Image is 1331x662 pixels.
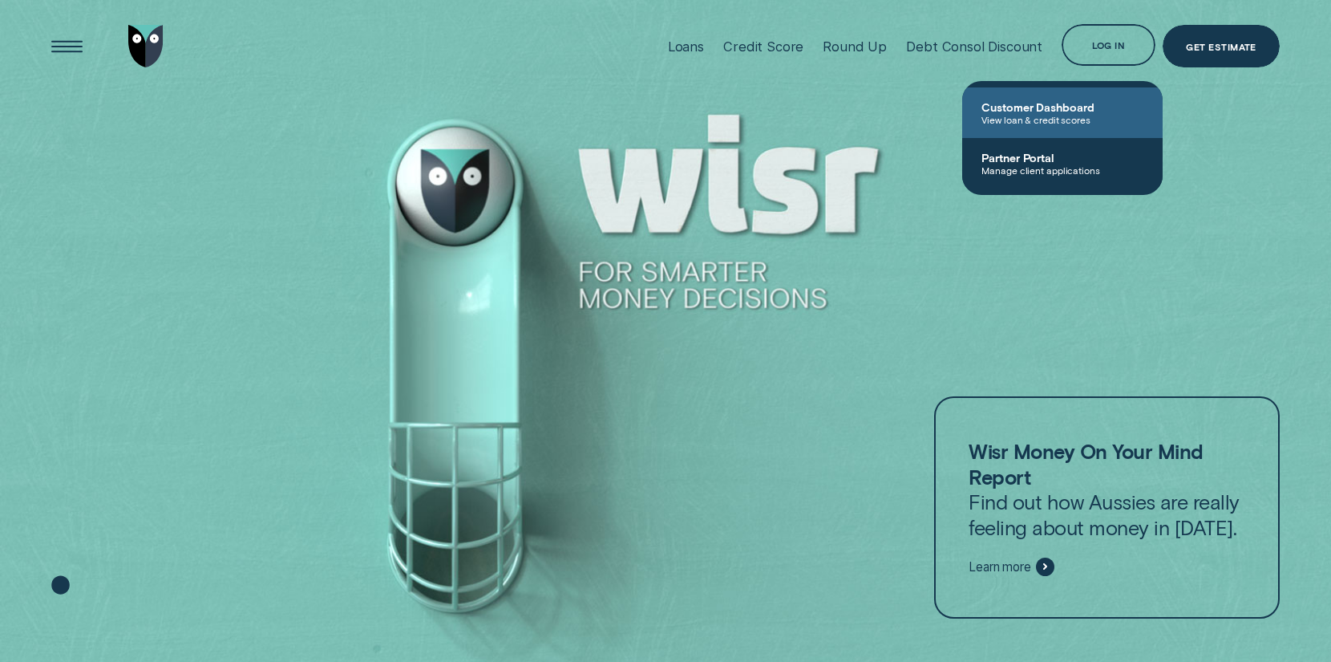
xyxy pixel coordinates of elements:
a: Customer DashboardView loan & credit scores [962,87,1163,138]
div: Round Up [823,39,887,55]
span: Manage client applications [981,164,1143,176]
button: Log in [1062,24,1155,66]
span: Learn more [969,559,1030,575]
a: Get Estimate [1163,25,1280,67]
div: Credit Score [723,39,803,55]
p: Find out how Aussies are really feeling about money in [DATE]. [969,439,1244,540]
span: View loan & credit scores [981,114,1143,125]
a: Partner PortalManage client applications [962,138,1163,189]
span: Customer Dashboard [981,100,1143,114]
div: Debt Consol Discount [906,39,1042,55]
img: Wisr [128,25,164,67]
span: Partner Portal [981,151,1143,164]
button: Open Menu [46,25,87,67]
div: Loans [668,39,704,55]
strong: Wisr Money On Your Mind Report [969,439,1203,489]
a: Wisr Money On Your Mind ReportFind out how Aussies are really feeling about money in [DATE].Learn... [934,396,1280,619]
